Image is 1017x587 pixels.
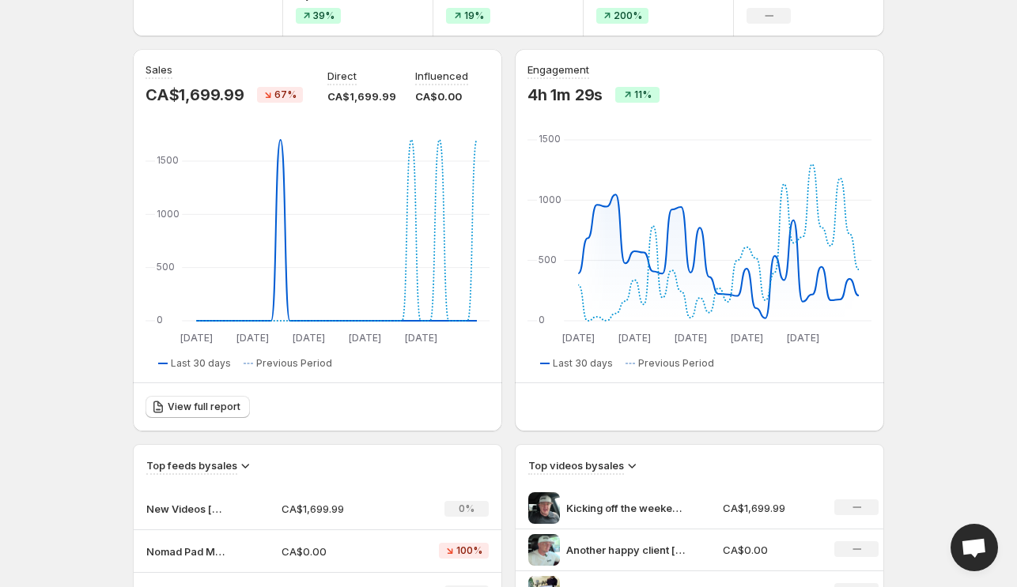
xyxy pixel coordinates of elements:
[456,544,482,557] span: 100%
[566,542,685,558] p: Another happy client [PERSON_NAME] from Competition [PERSON_NAME] is putting the Nomad Pad to wor...
[528,457,624,473] h3: Top videos by sales
[327,68,357,84] p: Direct
[146,85,244,104] p: CA$1,699.99
[723,542,816,558] p: CA$0.00
[236,332,269,344] text: [DATE]
[157,208,180,220] text: 1000
[146,457,237,473] h3: Top feeds by sales
[327,88,396,104] p: CA$1,699.99
[157,261,175,273] text: 500
[313,9,335,22] span: 39%
[562,332,595,344] text: [DATE]
[675,332,707,344] text: [DATE]
[349,332,381,344] text: [DATE]
[146,544,225,559] p: Nomad Pad Moments
[528,492,560,524] img: Kicking off the weekend with a whole lot of gratitude Thank you to the amazing businesses now roc...
[464,9,484,22] span: 19%
[293,332,325,344] text: [DATE]
[146,396,250,418] a: View full report
[180,332,213,344] text: [DATE]
[614,9,642,22] span: 200%
[539,194,561,205] text: 1000
[539,314,545,325] text: 0
[539,133,561,145] text: 1500
[415,68,468,84] p: Influenced
[157,314,163,325] text: 0
[566,500,685,516] p: Kicking off the weekend with a whole lot of gratitude Thank you to the amazing businesses now roc...
[731,332,763,344] text: [DATE]
[256,357,332,370] span: Previous Period
[282,501,391,517] p: CA$1,699.99
[415,88,468,104] p: CA$0.00
[282,544,391,559] p: CA$0.00
[527,62,589,77] h3: Engagement
[171,357,231,370] span: Last 30 days
[168,401,240,413] span: View full report
[618,332,651,344] text: [DATE]
[146,501,225,517] p: New Videos [DATE]
[553,357,613,370] span: Last 30 days
[528,534,560,566] img: Another happy client Darin from Competition Muffler is putting the Nomad Pad to worklooping behin...
[459,502,474,515] span: 0%
[951,524,998,571] div: Open chat
[527,85,603,104] p: 4h 1m 29s
[405,332,437,344] text: [DATE]
[146,62,172,77] h3: Sales
[539,254,557,265] text: 500
[634,88,652,101] span: 11%
[638,357,714,370] span: Previous Period
[274,88,297,101] span: 67%
[787,332,819,344] text: [DATE]
[723,500,816,516] p: CA$1,699.99
[157,154,179,166] text: 1500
